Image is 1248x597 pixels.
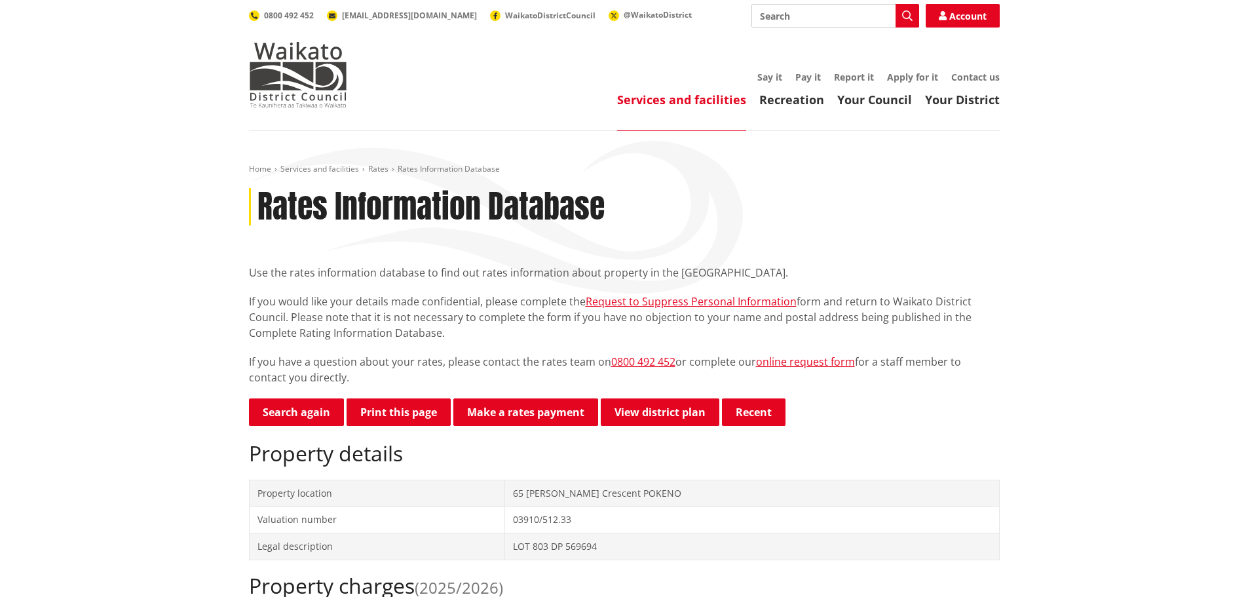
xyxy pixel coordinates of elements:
button: Recent [722,398,785,426]
a: 0800 492 452 [249,10,314,21]
a: Contact us [951,71,1000,83]
p: Use the rates information database to find out rates information about property in the [GEOGRAPHI... [249,265,1000,280]
h1: Rates Information Database [257,188,605,226]
a: View district plan [601,398,719,426]
a: 0800 492 452 [611,355,675,369]
a: WaikatoDistrictCouncil [490,10,596,21]
a: [EMAIL_ADDRESS][DOMAIN_NAME] [327,10,477,21]
a: Your Council [837,92,912,107]
a: Request to Suppress Personal Information [586,294,797,309]
span: Rates Information Database [398,163,500,174]
a: Make a rates payment [453,398,598,426]
nav: breadcrumb [249,164,1000,175]
span: [EMAIL_ADDRESS][DOMAIN_NAME] [342,10,477,21]
a: Home [249,163,271,174]
span: 0800 492 452 [264,10,314,21]
a: Your District [925,92,1000,107]
td: Property location [249,480,505,507]
input: Search input [751,4,919,28]
a: Say it [757,71,782,83]
a: Apply for it [887,71,938,83]
span: @WaikatoDistrict [624,9,692,20]
a: Rates [368,163,388,174]
a: Recreation [759,92,824,107]
a: Pay it [795,71,821,83]
a: Services and facilities [280,163,359,174]
h2: Property details [249,441,1000,466]
a: Report it [834,71,874,83]
p: If you have a question about your rates, please contact the rates team on or complete our for a s... [249,354,1000,385]
p: If you would like your details made confidential, please complete the form and return to Waikato ... [249,294,1000,341]
button: Print this page [347,398,451,426]
td: Valuation number [249,507,505,533]
a: online request form [756,355,855,369]
a: Search again [249,398,344,426]
td: 65 [PERSON_NAME] Crescent POKENO [505,480,999,507]
a: @WaikatoDistrict [609,9,692,20]
td: 03910/512.33 [505,507,999,533]
a: Account [926,4,1000,28]
td: LOT 803 DP 569694 [505,533,999,560]
span: WaikatoDistrictCouncil [505,10,596,21]
td: Legal description [249,533,505,560]
img: Waikato District Council - Te Kaunihera aa Takiwaa o Waikato [249,42,347,107]
a: Services and facilities [617,92,746,107]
